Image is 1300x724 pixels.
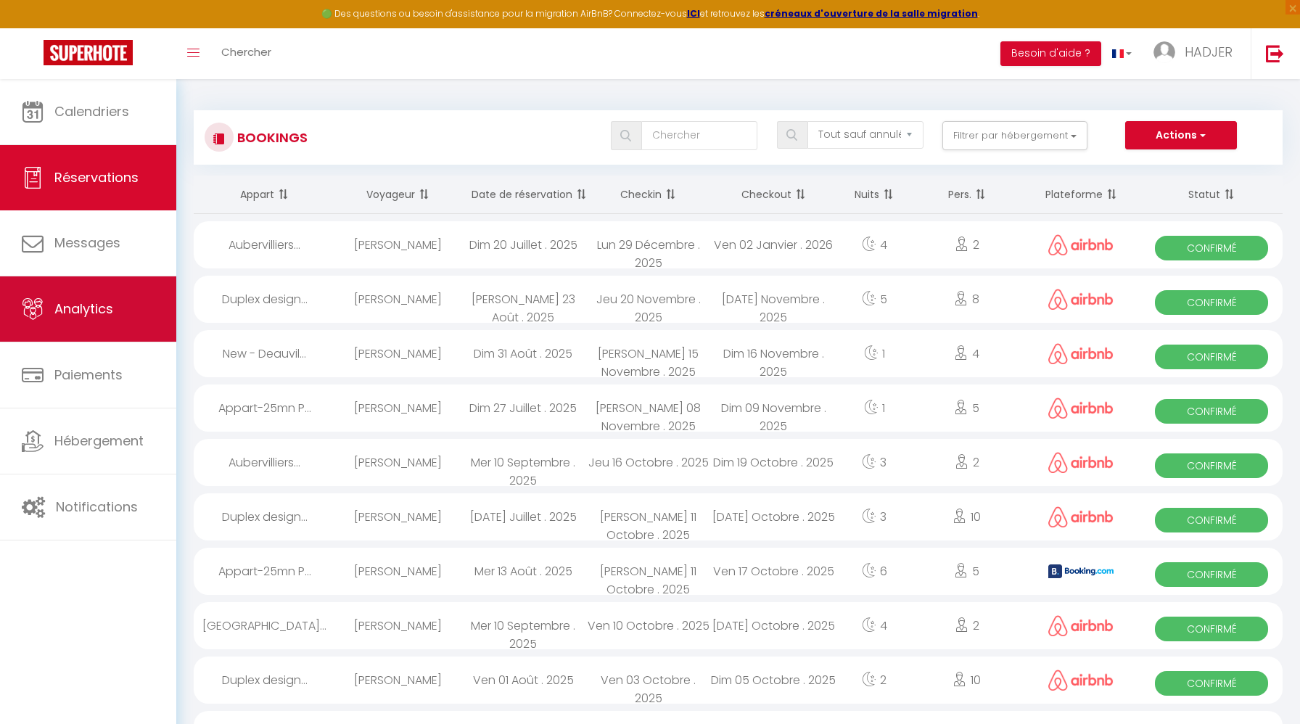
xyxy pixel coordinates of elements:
img: Super Booking [44,40,133,65]
span: Analytics [54,300,113,318]
img: website_grey.svg [23,38,35,49]
button: Besoin d'aide ? [1000,41,1101,66]
h3: Bookings [234,121,308,154]
img: tab_domain_overview_orange.svg [59,84,70,96]
span: Notifications [56,498,138,516]
th: Sort by people [913,176,1021,214]
img: ... [1153,41,1175,63]
div: Mots-clés [181,86,222,95]
img: logo_orange.svg [23,23,35,35]
a: ICI [687,7,700,20]
th: Sort by rentals [194,176,335,214]
th: Sort by checkout [711,176,836,214]
a: Chercher [210,28,282,79]
a: créneaux d'ouverture de la salle migration [765,7,978,20]
span: Chercher [221,44,271,59]
span: Calendriers [54,102,129,120]
span: Paiements [54,366,123,384]
span: Hébergement [54,432,144,450]
th: Sort by channel [1021,176,1141,214]
button: Ouvrir le widget de chat LiveChat [12,6,55,49]
button: Filtrer par hébergement [942,121,1087,150]
th: Sort by booking date [461,176,586,214]
th: Sort by guest [335,176,461,214]
span: Réservations [54,168,139,186]
img: logout [1266,44,1284,62]
a: ... HADJER [1143,28,1251,79]
th: Sort by nights [836,176,913,214]
iframe: Chat [1238,659,1289,713]
button: Actions [1125,121,1237,150]
div: Domaine [75,86,112,95]
div: Domaine: [DOMAIN_NAME] [38,38,164,49]
span: Messages [54,234,120,252]
div: v 4.0.25 [41,23,71,35]
th: Sort by checkin [585,176,711,214]
th: Sort by status [1141,176,1283,214]
input: Chercher [641,121,757,150]
img: tab_keywords_by_traffic_grey.svg [165,84,176,96]
span: HADJER [1185,43,1233,61]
